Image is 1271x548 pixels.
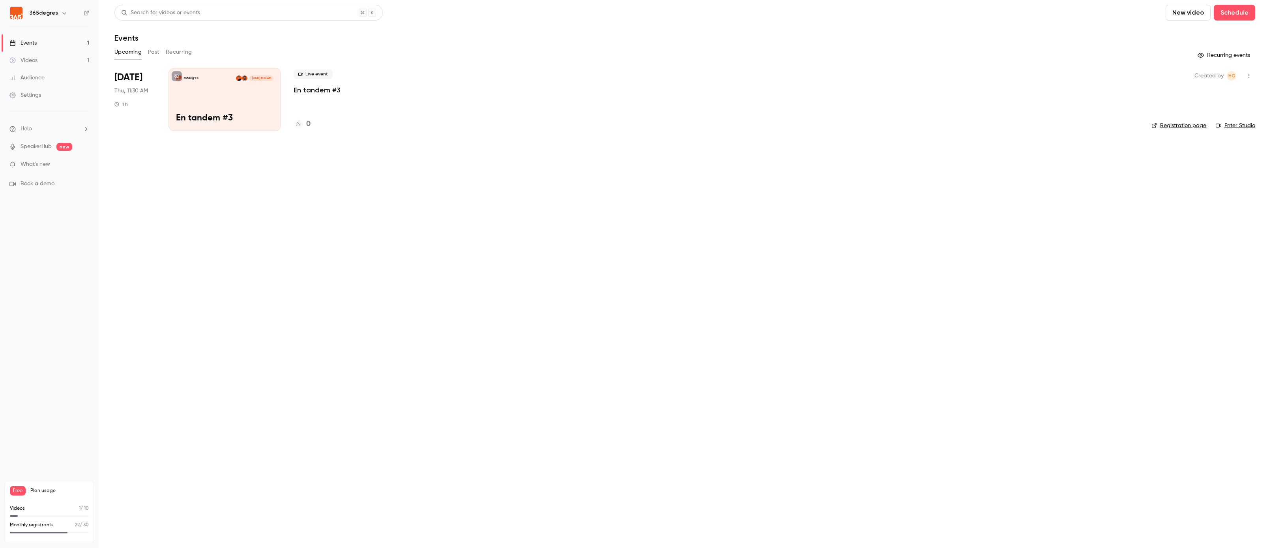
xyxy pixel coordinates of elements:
[114,87,148,95] span: Thu, 11:30 AM
[294,69,333,79] span: Live event
[21,125,32,133] span: Help
[75,523,80,527] span: 22
[1216,122,1255,129] a: Enter Studio
[249,75,273,81] span: [DATE] 11:30 AM
[29,9,58,17] h6: 365degres
[1228,71,1235,81] span: HC
[294,85,341,95] a: En tandem #3
[114,33,139,43] h1: Events
[21,180,54,188] span: Book a demo
[1214,5,1255,21] button: Schedule
[79,506,80,511] span: 1
[168,68,281,131] a: En tandem #3365degresDoriann DefemmeHélène CHOMIENNE[DATE] 11:30 AMEn tandem #3
[148,46,159,58] button: Past
[75,522,89,529] p: / 30
[236,75,241,81] img: Hélène CHOMIENNE
[183,76,198,80] p: 365degres
[242,75,247,81] img: Doriann Defemme
[1227,71,1236,81] span: Hélène CHOMIENNE
[1194,71,1224,81] span: Created by
[56,143,72,151] span: new
[9,56,37,64] div: Videos
[114,46,142,58] button: Upcoming
[114,68,156,131] div: Oct 2 Thu, 11:30 AM (Europe/Paris)
[294,119,311,129] a: 0
[9,39,37,47] div: Events
[1194,49,1255,62] button: Recurring events
[10,7,22,19] img: 365degres
[9,91,41,99] div: Settings
[1166,5,1211,21] button: New video
[9,125,89,133] li: help-dropdown-opener
[166,46,192,58] button: Recurring
[10,505,25,512] p: Videos
[176,113,273,124] p: En tandem #3
[121,9,200,17] div: Search for videos or events
[1151,122,1206,129] a: Registration page
[114,71,142,84] span: [DATE]
[9,74,45,82] div: Audience
[79,505,89,512] p: / 10
[21,143,52,151] a: SpeakerHub
[114,101,128,107] div: 1 h
[10,486,26,495] span: Free
[21,160,50,169] span: What's new
[30,488,89,494] span: Plan usage
[10,522,54,529] p: Monthly registrants
[306,119,311,129] h4: 0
